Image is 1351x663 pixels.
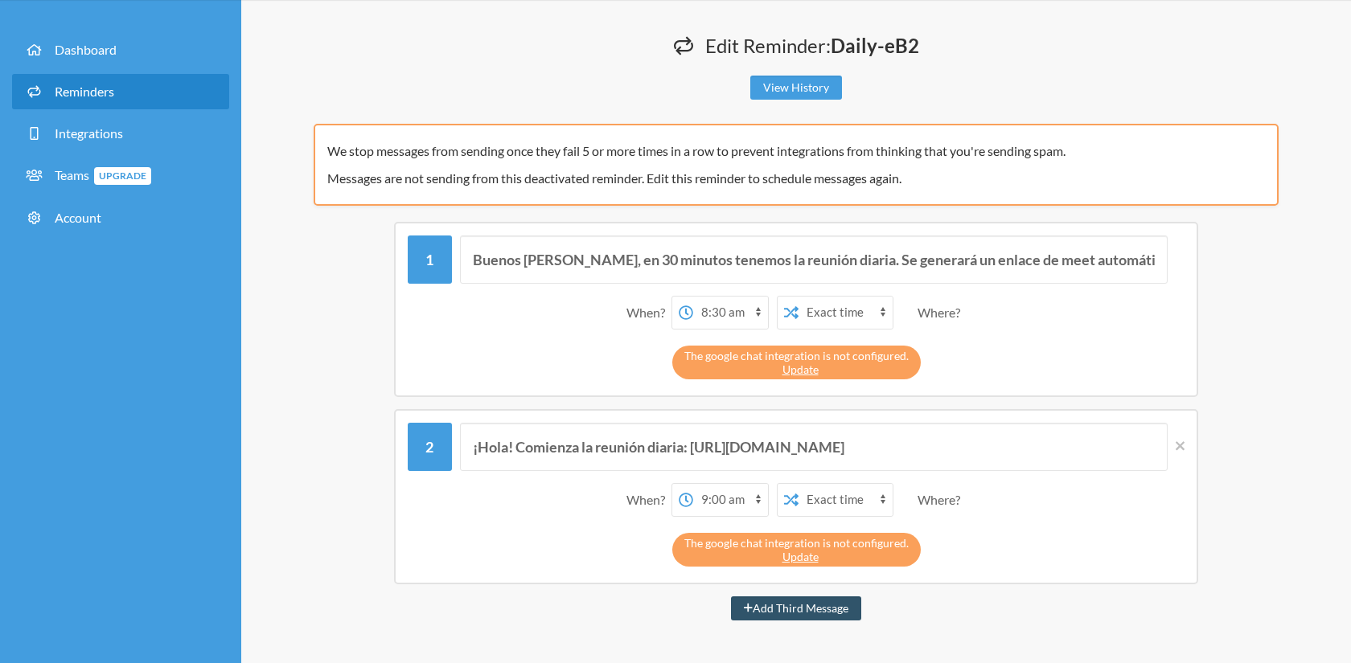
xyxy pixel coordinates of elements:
span: Dashboard [55,42,117,57]
a: Dashboard [12,32,229,68]
strong: Daily-eB2 [831,34,919,57]
span: Edit Reminder: [705,34,919,57]
span: Account [55,210,101,225]
a: View History [750,76,842,100]
a: TeamsUpgrade [12,158,229,194]
input: Message [460,423,1168,471]
p: Messages are not sending from this deactivated reminder. Edit this reminder to schedule messages ... [327,169,1254,188]
div: Where? [918,483,967,517]
div: The google chat integration is not configured. [672,346,921,379]
span: Teams [55,167,151,182]
a: Update [782,550,819,563]
input: Message [460,235,1168,284]
div: When? [626,483,671,517]
a: Reminders [12,74,229,109]
p: We stop messages from sending once they fail 5 or more times in a row to prevent integrations fro... [327,141,1254,161]
span: Reminders [55,84,114,99]
a: Update [782,362,819,376]
a: Integrations [12,116,229,151]
button: Add Third Message [731,596,861,620]
a: Account [12,200,229,235]
div: The google chat integration is not configured. [672,533,921,567]
span: Integrations [55,125,123,141]
div: Where? [918,296,967,329]
span: Upgrade [94,167,151,185]
div: When? [626,296,671,329]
